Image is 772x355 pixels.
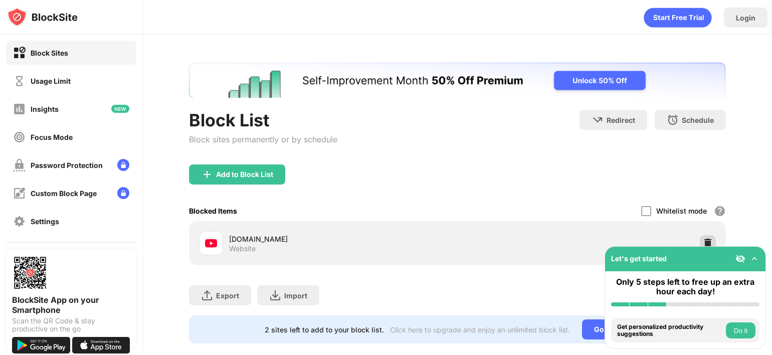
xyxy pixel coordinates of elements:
[611,254,667,263] div: Let's get started
[189,134,337,144] div: Block sites permanently or by schedule
[736,14,755,22] div: Login
[644,8,712,28] div: animation
[216,291,239,300] div: Export
[189,63,725,98] iframe: Banner
[111,105,129,113] img: new-icon.svg
[12,317,130,333] div: Scan the QR Code & stay productive on the go
[31,105,59,113] div: Insights
[13,159,26,171] img: password-protection-off.svg
[617,323,723,338] div: Get personalized productivity suggestions
[749,254,759,264] img: omni-setup-toggle.svg
[611,277,759,296] div: Only 5 steps left to free up an extra hour each day!
[216,170,273,179] div: Add to Block List
[13,75,26,87] img: time-usage-off.svg
[229,244,256,253] div: Website
[13,47,26,59] img: block-on.svg
[189,110,337,130] div: Block List
[117,187,129,199] img: lock-menu.svg
[229,234,457,244] div: [DOMAIN_NAME]
[13,103,26,115] img: insights-off.svg
[7,7,78,27] img: logo-blocksite.svg
[31,49,68,57] div: Block Sites
[390,325,570,334] div: Click here to upgrade and enjoy an unlimited block list.
[117,159,129,171] img: lock-menu.svg
[735,254,745,264] img: eye-not-visible.svg
[607,116,635,124] div: Redirect
[31,161,103,169] div: Password Protection
[13,215,26,228] img: settings-off.svg
[582,319,651,339] div: Go Unlimited
[265,325,384,334] div: 2 sites left to add to your block list.
[31,189,97,198] div: Custom Block Page
[13,187,26,200] img: customize-block-page-off.svg
[656,207,707,215] div: Whitelist mode
[12,337,70,353] img: get-it-on-google-play.svg
[205,237,217,249] img: favicons
[284,291,307,300] div: Import
[12,295,130,315] div: BlockSite App on your Smartphone
[72,337,130,353] img: download-on-the-app-store.svg
[13,131,26,143] img: focus-off.svg
[31,217,59,226] div: Settings
[726,322,755,338] button: Do it
[31,133,73,141] div: Focus Mode
[682,116,714,124] div: Schedule
[31,77,71,85] div: Usage Limit
[189,207,237,215] div: Blocked Items
[12,255,48,291] img: options-page-qr-code.png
